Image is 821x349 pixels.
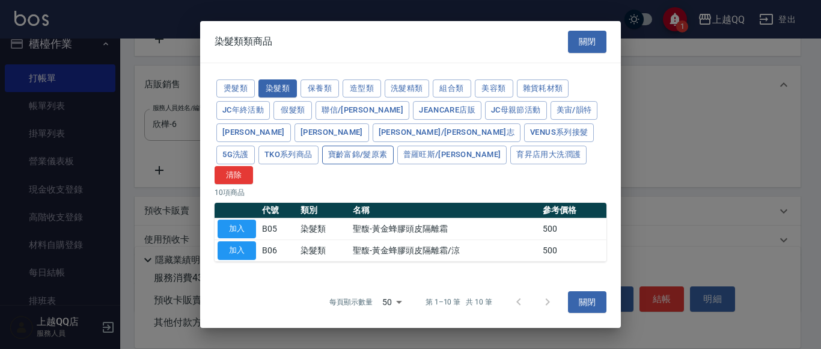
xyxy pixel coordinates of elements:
[377,286,406,318] div: 50
[373,123,520,142] button: [PERSON_NAME]/[PERSON_NAME]志
[216,101,270,120] button: JC年終活動
[258,146,319,164] button: TKO系列商品
[510,146,587,164] button: 育昇店用大洗潤護
[259,218,298,240] td: B05
[215,36,272,48] span: 染髮類類商品
[216,123,291,142] button: [PERSON_NAME]
[295,123,369,142] button: [PERSON_NAME]
[568,291,606,313] button: 關閉
[343,79,381,98] button: 造型類
[273,101,312,120] button: 假髮類
[216,79,255,98] button: 燙髮類
[218,220,256,238] button: 加入
[413,101,481,120] button: JeanCare店販
[540,203,606,218] th: 參考價格
[350,203,540,218] th: 名稱
[301,79,339,98] button: 保養類
[433,79,471,98] button: 組合類
[540,240,606,262] td: 500
[350,240,540,262] td: 聖馥-黃金蜂膠頭皮隔離霜/涼
[485,101,547,120] button: JC母親節活動
[322,146,394,164] button: 寶齡富錦/髮原素
[551,101,598,120] button: 美宙/韻特
[316,101,409,120] button: 聯信/[PERSON_NAME]
[218,241,256,260] button: 加入
[475,79,513,98] button: 美容類
[568,31,606,53] button: 關閉
[426,297,492,307] p: 第 1–10 筆 共 10 筆
[215,187,606,198] p: 10 項商品
[215,166,253,185] button: 清除
[259,240,298,262] td: B06
[298,240,350,262] td: 染髮類
[298,203,350,218] th: 類別
[540,218,606,240] td: 500
[524,123,594,142] button: Venus系列接髮
[397,146,507,164] button: 普羅旺斯/[PERSON_NAME]
[259,203,298,218] th: 代號
[329,297,373,307] p: 每頁顯示數量
[350,218,540,240] td: 聖馥-黃金蜂膠頭皮隔離霜
[216,146,255,164] button: 5G洗護
[298,218,350,240] td: 染髮類
[385,79,429,98] button: 洗髮精類
[517,79,569,98] button: 雜貨耗材類
[258,79,297,98] button: 染髮類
